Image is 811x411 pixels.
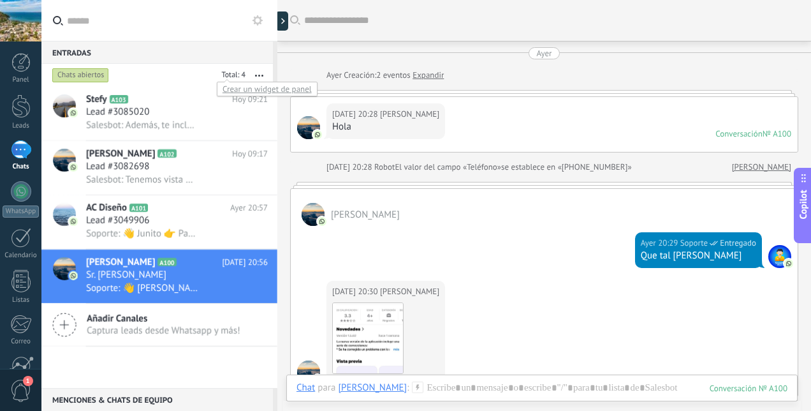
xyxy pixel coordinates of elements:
[763,128,791,139] div: № A100
[86,256,155,269] span: [PERSON_NAME]
[86,106,149,119] span: Lead #3085020
[52,68,109,83] div: Chats abiertos
[86,174,198,186] span: Salesbot: Tenemos vista panorámica al océano desde la terraza. A solo unos minutos a pie desde [G...
[407,382,409,394] span: :
[3,163,40,171] div: Chats
[302,203,325,226] span: Oscar Ruvalcaba
[217,82,318,96] div: Crear un widget de panel
[86,93,107,106] span: Stefy
[768,245,791,268] span: Soporte
[380,285,439,298] span: Oscar Ruvalcaba
[318,217,326,226] img: com.amocrm.amocrmwa.svg
[333,303,403,373] img: aae3ba5a-c138-46f4-ad97-e1a9e23a9716
[380,108,439,121] span: Oscar Ruvalcaba
[3,205,39,218] div: WhatsApp
[641,250,756,262] div: Que tal [PERSON_NAME]
[715,128,763,139] div: Conversación
[395,161,501,174] span: El valor del campo «Teléfono»
[641,237,680,250] div: Ayer 20:29
[297,361,320,384] span: Oscar Ruvalcaba
[376,69,410,82] span: 2 eventos
[3,122,40,130] div: Leads
[86,269,166,281] span: Sr. [PERSON_NAME]
[69,108,78,117] img: icon
[501,161,632,174] span: se establece en «[PHONE_NUMBER]»
[129,204,148,212] span: A101
[217,69,245,82] div: Total: 4
[232,93,268,106] span: Hoy 09:21
[710,383,787,394] div: 100
[87,313,240,325] span: Añadir Canales
[86,147,155,160] span: [PERSON_NAME]
[374,161,395,172] span: Robot
[313,130,322,139] img: com.amocrm.amocrmwa.svg
[41,388,273,411] div: Menciones & Chats de equipo
[23,376,33,386] span: 1
[338,382,407,393] div: Oscar Ruvalcaba
[413,69,444,82] a: Expandir
[784,259,793,268] img: com.amocrm.amocrmwa.svg
[230,202,268,214] span: Ayer 20:57
[3,338,40,346] div: Correo
[331,209,400,221] span: Oscar Ruvalcaba
[69,271,78,280] img: icon
[87,325,240,337] span: Captura leads desde Whatsapp y más!
[86,202,127,214] span: AC Diseño
[763,373,791,384] div: № A100
[222,256,268,269] span: [DATE] 20:56
[86,282,198,294] span: Soporte: 👋 [PERSON_NAME] 👉 Para tu grupo de 5 personas, Ingresando el día [DATE] y saliendo el [D...
[680,237,708,250] span: Soporte (Oficina de Venta)
[157,149,176,158] span: A102
[41,250,277,303] a: avataricon[PERSON_NAME]A100[DATE] 20:56Sr. [PERSON_NAME]Soporte: 👋 [PERSON_NAME] 👉 Para tu grupo ...
[732,161,791,174] a: [PERSON_NAME]
[41,195,277,249] a: avatariconAC DiseñoA101Ayer 20:57Lead #3049906Soporte: 👋 Junito 👉 Para tu grupo de 2 personas, In...
[720,237,756,250] span: Entregado
[69,163,78,172] img: icon
[3,76,40,84] div: Panel
[326,161,374,174] div: [DATE] 20:28
[275,11,288,31] div: Mostrar
[326,69,344,82] div: Ayer
[536,47,552,59] div: Ayer
[41,87,277,140] a: avatariconStefyA103Hoy 09:21Lead #3085020Salesbot: Además, te incluyo algunas actividades recomen...
[86,214,149,227] span: Lead #3049906
[797,190,810,220] span: Copilot
[332,108,380,121] div: [DATE] 20:28
[86,119,198,131] span: Salesbot: Además, te incluyo algunas actividades recomendadas para disfrutar durante tu estancia 🥳
[110,95,128,103] span: A103
[86,228,198,240] span: Soporte: 👋 Junito 👉 Para tu grupo de 2 personas, Ingresando el día [DATE] y saliendo el [DATE], t...
[332,121,439,133] div: Hola
[297,116,320,139] span: Oscar Ruvalcaba
[326,69,444,82] div: Creación:
[332,285,380,298] div: [DATE] 20:30
[41,141,277,195] a: avataricon[PERSON_NAME]A102Hoy 09:17Lead #3082698Salesbot: Tenemos vista panorámica al océano des...
[3,251,40,260] div: Calendario
[86,160,149,173] span: Lead #3082698
[715,373,763,384] div: Conversación
[232,147,268,160] span: Hoy 09:17
[41,41,273,64] div: Entradas
[69,217,78,226] img: icon
[3,296,40,304] div: Listas
[318,382,335,394] span: para
[157,258,176,266] span: A100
